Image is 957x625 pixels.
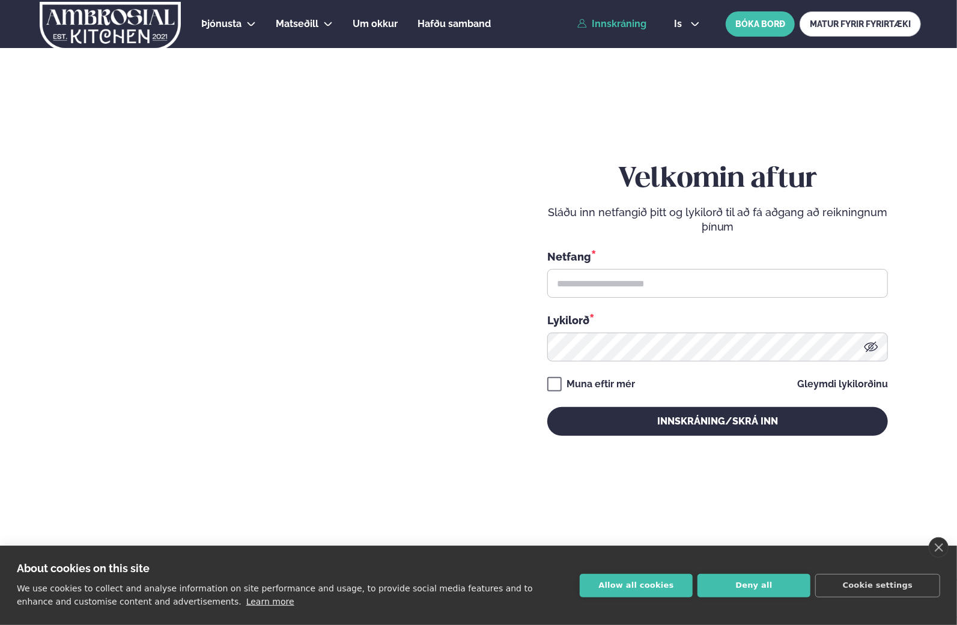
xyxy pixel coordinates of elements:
[246,597,294,606] a: Learn more
[547,205,888,234] p: Sláðu inn netfangið þitt og lykilorð til að fá aðgang að reikningnum þínum
[353,17,398,31] a: Um okkur
[800,11,921,37] a: MATUR FYRIR FYRIRTÆKI
[547,407,888,436] button: Innskráning/Skrá inn
[201,17,242,31] a: Þjónusta
[17,562,150,575] strong: About cookies on this site
[664,19,709,29] button: is
[697,574,810,597] button: Deny all
[353,18,398,29] span: Um okkur
[547,249,888,264] div: Netfang
[201,18,242,29] span: Þjónusta
[674,19,685,29] span: is
[547,312,888,328] div: Lykilorð
[38,2,182,51] img: logo
[36,409,285,510] h2: Velkomin á Ambrosial kitchen!
[815,574,940,597] button: Cookie settings
[929,537,949,558] a: close
[797,379,888,389] a: Gleymdi lykilorðinu
[418,18,491,29] span: Hafðu samband
[577,19,646,29] a: Innskráning
[17,584,533,606] p: We use cookies to collect and analyse information on site performance and usage, to provide socia...
[276,17,318,31] a: Matseðill
[726,11,795,37] button: BÓKA BORÐ
[36,524,285,553] p: Ef eitthvað sameinar fólk, þá er [PERSON_NAME] matarferðalag.
[580,574,693,597] button: Allow all cookies
[547,163,888,196] h2: Velkomin aftur
[276,18,318,29] span: Matseðill
[418,17,491,31] a: Hafðu samband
